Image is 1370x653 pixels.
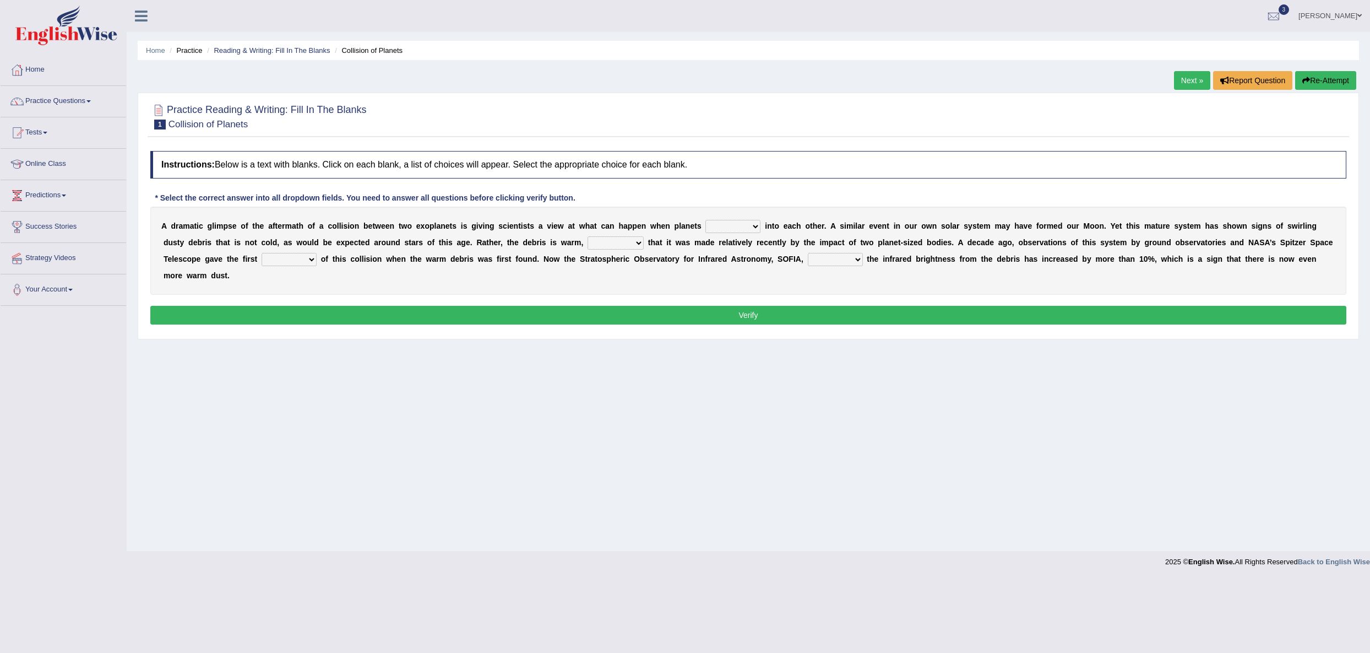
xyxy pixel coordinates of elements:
b: M [1084,222,1090,230]
b: e [193,238,198,247]
b: n [665,222,670,230]
b: t [252,222,255,230]
b: e [1115,222,1119,230]
b: r [378,238,381,247]
b: g [208,222,213,230]
b: t [254,238,257,247]
b: e [381,222,385,230]
b: o [921,222,926,230]
b: i [341,222,344,230]
b: a [1019,222,1024,230]
b: i [197,222,199,230]
b: p [345,238,350,247]
b: g [490,222,494,230]
b: r [1043,222,1046,230]
b: t [887,222,889,230]
b: o [308,222,313,230]
b: o [805,222,810,230]
b: b [197,238,202,247]
a: Home [146,46,165,55]
b: r [416,238,418,247]
b: e [1189,222,1194,230]
b: d [188,238,193,247]
b: g [1312,222,1317,230]
b: l [312,238,314,247]
b: a [292,222,296,230]
b: e [661,222,665,230]
b: d [164,238,168,247]
b: e [869,222,873,230]
b: a [411,238,416,247]
b: a [436,222,441,230]
b: e [817,222,822,230]
b: m [1047,222,1053,230]
div: * Select the correct answer into all dropdown fields. You need to answer all questions before cli... [150,192,580,204]
b: o [350,222,355,230]
b: i [1133,222,1135,230]
b: Instructions: [161,160,215,169]
b: i [476,222,479,230]
b: l [1303,222,1305,230]
b: t [977,222,980,230]
b: v [479,222,483,230]
small: Collision of Planets [168,119,248,129]
b: h [1129,222,1134,230]
b: s [523,222,528,230]
b: s [236,238,241,247]
b: r [282,222,285,230]
a: Strategy Videos [1,243,126,271]
b: d [314,238,319,247]
b: r [956,222,959,230]
b: o [332,222,337,230]
b: w [558,222,564,230]
b: s [1174,222,1178,230]
b: d [1058,222,1063,230]
b: s [1222,222,1227,230]
b: h [219,238,224,247]
b: n [391,238,396,247]
b: w [579,222,585,230]
b: a [539,222,543,230]
b: u [386,238,391,247]
b: A [830,222,836,230]
b: e [278,222,282,230]
b: o [407,222,412,230]
a: Success Stories [1,212,126,239]
b: s [418,238,423,247]
b: i [507,222,509,230]
b: t [275,222,278,230]
b: t [772,222,775,230]
b: s [1252,222,1256,230]
b: h [585,222,590,230]
b: o [302,238,307,247]
b: c [199,222,203,230]
b: e [1166,222,1170,230]
b: n [1242,222,1247,230]
b: e [784,222,788,230]
b: a [1151,222,1155,230]
b: e [637,222,641,230]
b: h [1205,222,1210,230]
li: Collision of Planets [332,45,403,56]
b: h [796,222,801,230]
b: r [1162,222,1165,230]
b: e [260,222,264,230]
b: o [1095,222,1100,230]
b: s [530,222,534,230]
b: t [399,222,401,230]
b: b [363,222,368,230]
b: n [767,222,772,230]
button: Re-Attempt [1295,71,1356,90]
b: w [296,238,302,247]
b: a [605,222,610,230]
span: 3 [1279,4,1290,15]
b: v [873,222,878,230]
b: y [968,222,972,230]
b: r [1076,222,1079,230]
b: h [1014,222,1019,230]
b: p [628,222,633,230]
a: Tests [1,117,126,145]
b: t [594,222,597,230]
b: o [945,222,950,230]
b: w [1236,222,1242,230]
